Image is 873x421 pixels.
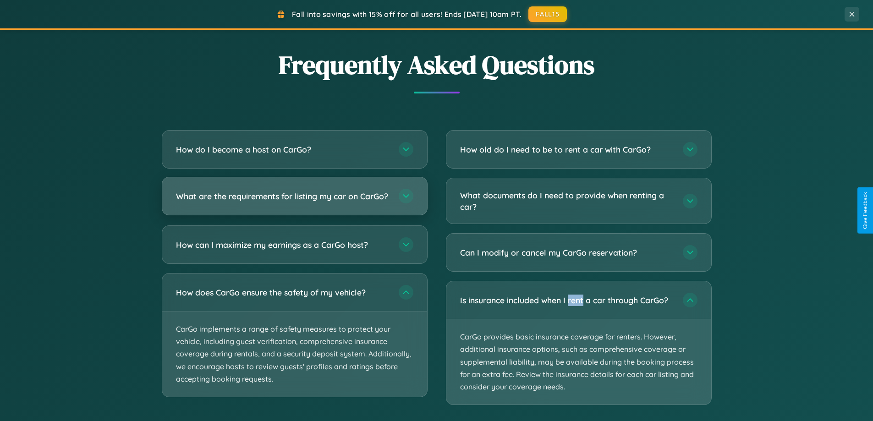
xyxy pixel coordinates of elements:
[176,287,390,298] h3: How does CarGo ensure the safety of my vehicle?
[862,192,868,229] div: Give Feedback
[460,295,674,306] h3: Is insurance included when I rent a car through CarGo?
[176,239,390,251] h3: How can I maximize my earnings as a CarGo host?
[460,247,674,258] h3: Can I modify or cancel my CarGo reservation?
[176,191,390,202] h3: What are the requirements for listing my car on CarGo?
[162,312,427,397] p: CarGo implements a range of safety measures to protect your vehicle, including guest verification...
[446,319,711,405] p: CarGo provides basic insurance coverage for renters. However, additional insurance options, such ...
[292,10,522,19] span: Fall into savings with 15% off for all users! Ends [DATE] 10am PT.
[528,6,567,22] button: FALL15
[176,144,390,155] h3: How do I become a host on CarGo?
[460,144,674,155] h3: How old do I need to be to rent a car with CarGo?
[460,190,674,212] h3: What documents do I need to provide when renting a car?
[162,47,712,82] h2: Frequently Asked Questions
